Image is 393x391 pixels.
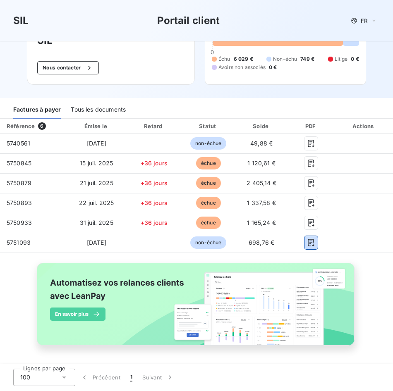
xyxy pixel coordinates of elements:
[211,49,214,55] span: 0
[196,217,221,229] span: échue
[273,55,297,63] span: Non-échu
[247,160,276,167] span: 1 120,61 €
[250,140,273,147] span: 49,88 €
[87,140,106,147] span: [DATE]
[300,55,314,63] span: 749 €
[7,239,31,246] span: 5751093
[218,55,230,63] span: Échu
[128,122,180,130] div: Retard
[29,258,364,360] img: banner
[137,369,179,386] button: Suivant
[247,179,276,186] span: 2 405,14 €
[190,236,226,249] span: non-échue
[183,122,234,130] div: Statut
[234,55,253,63] span: 6 029 €
[37,61,98,74] button: Nous contacter
[7,219,32,226] span: 5750933
[79,199,114,206] span: 22 juil. 2025
[157,13,220,28] h3: Portail client
[130,373,132,381] span: 1
[141,199,168,206] span: +36 jours
[20,373,30,381] span: 100
[196,197,221,209] span: échue
[75,369,125,386] button: Précédent
[7,179,31,186] span: 5750879
[247,219,276,226] span: 1 165,24 €
[351,55,359,63] span: 0 €
[141,219,168,226] span: +36 jours
[190,137,226,150] span: non-échue
[80,160,113,167] span: 15 juil. 2025
[7,199,32,206] span: 5750893
[38,122,46,130] span: 6
[13,13,29,28] h3: SIL
[7,140,30,147] span: 5740561
[80,179,113,186] span: 21 juil. 2025
[141,179,168,186] span: +36 jours
[71,101,126,119] div: Tous les documents
[196,157,221,169] span: échue
[141,160,168,167] span: +36 jours
[13,101,61,119] div: Factures à payer
[247,199,276,206] span: 1 337,58 €
[7,160,31,167] span: 5750845
[125,369,137,386] button: 1
[335,55,348,63] span: Litige
[361,17,367,24] span: FR
[237,122,286,130] div: Solde
[196,177,221,189] span: échue
[249,239,274,246] span: 698,76 €
[336,122,391,130] div: Actions
[68,122,125,130] div: Émise le
[7,123,35,129] div: Référence
[80,219,113,226] span: 31 juil. 2025
[269,64,277,71] span: 0 €
[87,239,106,246] span: [DATE]
[218,64,266,71] span: Avoirs non associés
[289,122,333,130] div: PDF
